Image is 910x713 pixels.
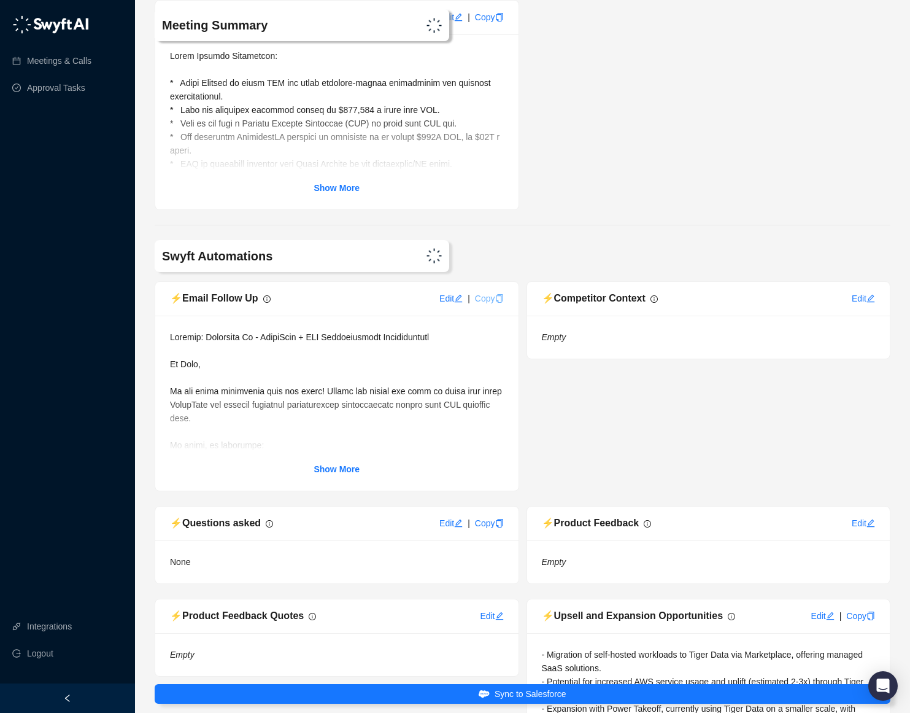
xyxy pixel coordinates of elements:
[266,520,273,528] span: info-circle
[170,51,502,588] span: Lorem Ipsumdo Sitametcon: * Adipi Elitsed do eiusm TEM inc utlab etdolore-magnaa enimadminim ven ...
[314,464,360,474] strong: Show More
[63,694,72,703] span: left
[852,518,875,528] a: Edit
[439,12,463,22] a: Edit
[644,520,651,528] span: info-circle
[468,292,470,305] div: |
[866,294,875,303] span: edit
[170,291,258,306] h5: ⚡️ Email Follow Up
[475,294,504,303] a: Copy
[852,294,875,303] a: Edit
[475,12,504,22] a: Copy
[866,612,875,620] span: copy
[426,248,442,263] img: Swyft Logo
[846,611,875,621] a: Copy
[426,18,442,33] img: Swyft Logo
[439,518,463,528] a: Edit
[542,557,566,567] i: Empty
[542,516,639,531] h5: ⚡️ Product Feedback
[454,519,463,528] span: edit
[170,516,261,531] h5: ⚡️ Questions asked
[475,518,504,528] a: Copy
[650,295,658,303] span: info-circle
[480,611,503,621] a: Edit
[468,516,470,530] div: |
[162,247,322,265] h4: Swyft Automations
[542,609,723,623] h5: ⚡️ Upsell and Expansion Opportunities
[263,295,271,303] span: info-circle
[155,684,890,704] button: Sync to Salesforce
[439,294,463,303] a: Edit
[27,641,53,666] span: Logout
[811,611,835,621] a: Edit
[170,557,190,567] span: None
[27,49,91,73] a: Meetings & Calls
[454,294,463,303] span: edit
[495,13,504,21] span: copy
[495,687,566,701] span: Sync to Salesforce
[542,291,646,306] h5: ⚡️ Competitor Context
[495,294,504,303] span: copy
[866,519,875,528] span: edit
[12,649,21,658] span: logout
[868,671,898,701] div: Open Intercom Messenger
[12,15,89,34] img: logo-05li4sbe.png
[495,519,504,528] span: copy
[162,17,322,34] h4: Meeting Summary
[454,13,463,21] span: edit
[27,614,72,639] a: Integrations
[309,613,316,620] span: info-circle
[839,609,842,623] div: |
[542,332,566,342] i: Empty
[495,612,504,620] span: edit
[314,183,360,193] strong: Show More
[170,609,304,623] h5: ⚡️ Product Feedback Quotes
[27,76,85,100] a: Approval Tasks
[170,650,195,660] i: Empty
[826,612,835,620] span: edit
[468,10,470,24] div: |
